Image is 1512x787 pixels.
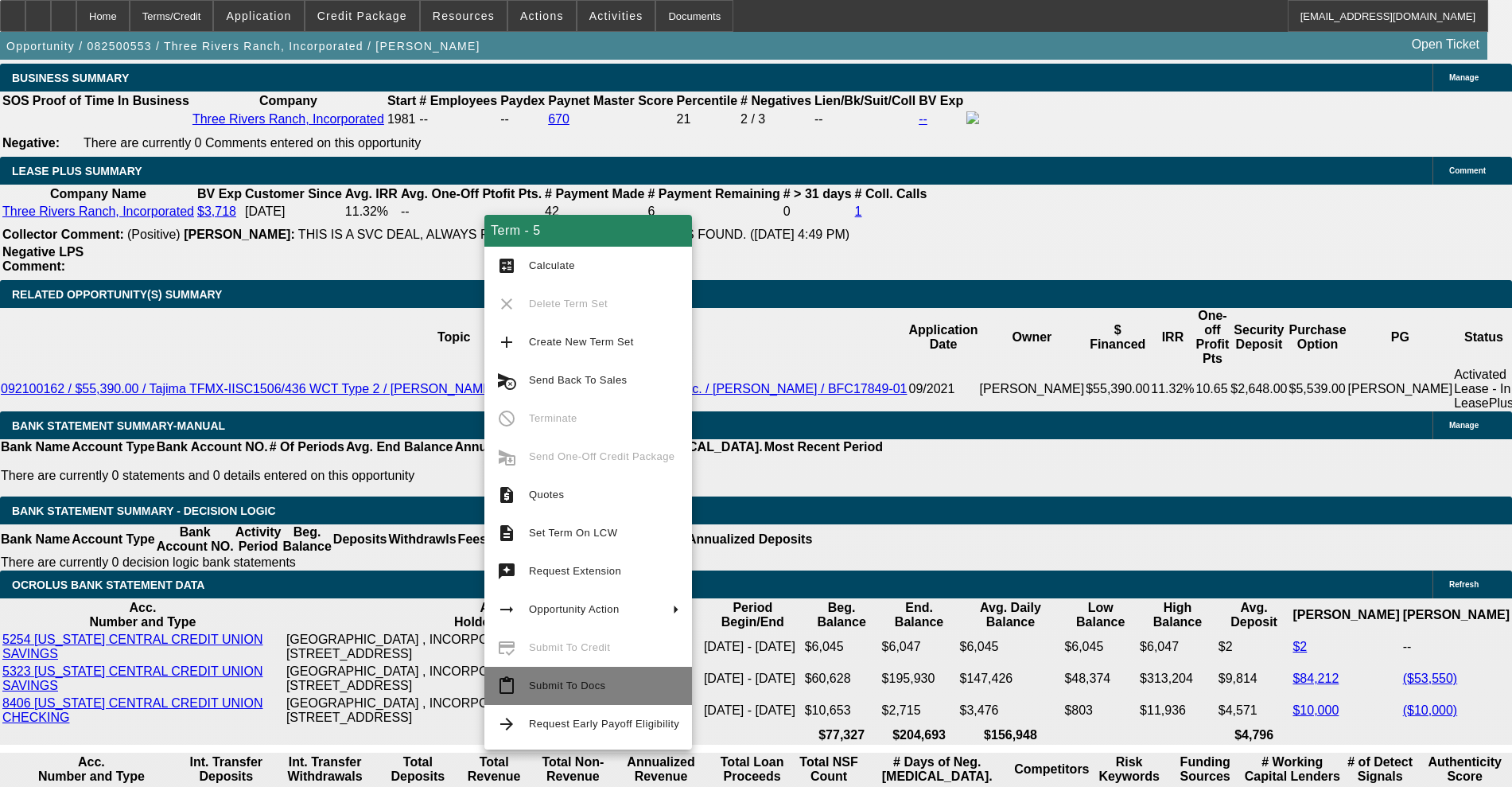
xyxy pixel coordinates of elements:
[401,187,542,201] b: Avg. One-Off Ptofit Pts.
[1403,703,1458,717] a: ($10,000)
[740,112,811,127] div: 2 / 3
[1139,632,1216,662] td: $6,047
[156,439,269,455] th: Bank Account NO.
[686,524,813,555] th: Annualized Deposits
[814,94,915,107] b: Lien/Bk/Suit/Coll
[457,754,531,785] th: Total Revenue
[529,489,564,501] span: Quotes
[380,754,455,785] th: Total Deposits
[71,439,156,455] th: Account Type
[529,718,679,730] span: Request Early Payoff Eligibility
[2,664,262,692] a: 5323 [US_STATE] CENTRAL CREDIT UNION SAVINGS
[286,664,702,694] td: [GEOGRAPHIC_DATA] , INCORPORATED [PERSON_NAME] [STREET_ADDRESS]
[497,600,516,619] mat-icon: arrow_right_alt
[2,136,60,150] b: Negative:
[1292,640,1307,653] a: $2
[533,754,613,785] th: Total Non-Revenue
[2,245,84,273] b: Negative LPS Comment:
[783,204,853,220] td: 0
[1218,664,1291,694] td: $9,814
[433,10,495,22] span: Resources
[184,228,295,241] b: [PERSON_NAME]:
[497,676,516,695] mat-icon: content_paste
[1449,166,1486,175] span: Comment
[2,600,284,630] th: Acc. Number and Type
[1292,600,1400,630] th: [PERSON_NAME]
[703,632,803,662] td: [DATE] - [DATE]
[804,695,880,726] td: $10,653
[344,204,398,220] td: 11.32%
[703,695,803,726] td: [DATE] - [DATE]
[1402,632,1510,662] td: --
[1,469,883,483] p: There are currently 0 statements and 0 details entered on this opportunity
[1405,31,1486,58] a: Open Ticket
[1063,600,1137,630] th: Low Balance
[453,439,580,455] th: Annualized Deposits
[2,205,194,218] a: Three Rivers Ranch, Incorporated
[881,632,958,662] td: $6,047
[84,136,421,150] span: There are currently 0 Comments entered on this opportunity
[908,308,979,367] th: Application Date
[881,600,958,630] th: End. Balance
[1449,421,1479,430] span: Manage
[1063,632,1137,662] td: $6,045
[332,524,388,555] th: Deposits
[1218,727,1291,743] th: $4,796
[919,112,927,126] a: --
[183,754,270,785] th: Int. Transfer Deposits
[647,204,780,220] td: 6
[881,695,958,726] td: $2,715
[259,94,317,107] b: Company
[529,527,617,539] span: Set Term On LCW
[214,1,303,31] button: Application
[1218,632,1291,662] td: $2
[589,10,643,22] span: Activities
[529,565,621,577] span: Request Extension
[226,10,291,22] span: Application
[740,94,811,107] b: # Negatives
[1289,367,1347,411] td: $5,539.00
[497,371,516,390] mat-icon: cancel_schedule_send
[286,600,702,630] th: Acc. Holder Name
[419,94,497,107] b: # Employees
[529,374,627,386] span: Send Back To Sales
[804,632,880,662] td: $6,045
[12,72,129,84] span: BUSINESS SUMMARY
[855,187,927,201] b: # Coll. Calls
[529,603,620,615] span: Opportunity Action
[677,94,737,107] b: Percentile
[197,205,236,218] a: $3,718
[1,382,908,395] a: 092100162 / $55,390.00 / Tajima TFMX-IISC1506/436 WCT Type 2 / [PERSON_NAME] Solutions / Three Ri...
[529,259,575,271] span: Calculate
[1139,600,1216,630] th: High Balance
[235,524,282,555] th: Activity Period
[1085,367,1150,411] td: $55,390.00
[1449,73,1479,82] span: Manage
[804,664,880,694] td: $60,628
[577,1,655,31] button: Activities
[1092,754,1167,785] th: Risk Keywords
[387,111,417,128] td: 1981
[1347,308,1454,367] th: PG
[959,600,1063,630] th: Avg. Daily Balance
[544,204,645,220] td: 42
[979,308,1086,367] th: Owner
[12,505,276,517] span: Bank Statement Summary - Decision Logic
[529,680,605,692] span: Submit To Docs
[497,256,516,275] mat-icon: calculate
[1063,664,1137,694] td: $48,374
[709,754,795,785] th: Total Loan Proceeds
[12,419,225,432] span: BANK STATEMENT SUMMARY-MANUAL
[419,112,428,126] span: --
[1150,308,1195,367] th: IRR
[497,524,516,543] mat-icon: description
[908,367,979,411] td: 09/2021
[1168,754,1242,785] th: Funding Sources
[966,111,979,124] img: facebook-icon.png
[1292,703,1339,717] a: $10,000
[2,228,124,241] b: Collector Comment:
[2,633,262,660] a: 5254 [US_STATE] CENTRAL CREDIT UNION SAVINGS
[1195,308,1230,367] th: One-off Profit Pts
[1150,367,1195,411] td: 11.32%
[959,695,1063,726] td: $3,476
